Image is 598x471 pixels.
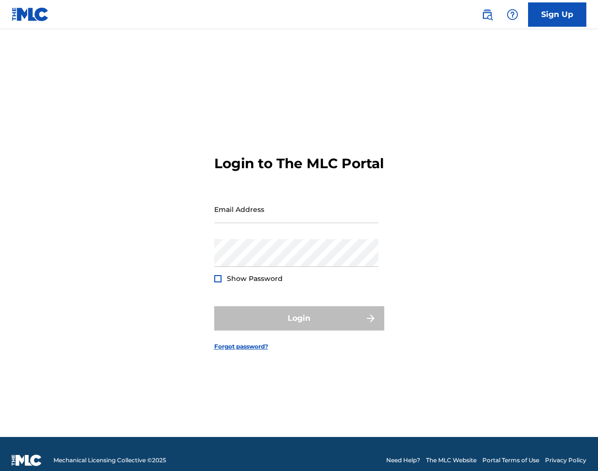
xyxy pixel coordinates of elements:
span: Mechanical Licensing Collective © 2025 [53,456,166,465]
a: Portal Terms of Use [482,456,539,465]
a: Public Search [478,5,497,24]
div: Help [503,5,522,24]
a: Forgot password? [214,342,268,351]
h3: Login to The MLC Portal [214,155,384,172]
img: help [507,9,518,20]
a: Privacy Policy [545,456,586,465]
span: Show Password [227,274,283,283]
img: MLC Logo [12,7,49,21]
a: The MLC Website [426,456,477,465]
a: Sign Up [528,2,586,27]
a: Need Help? [386,456,420,465]
iframe: Chat Widget [549,424,598,471]
img: search [481,9,493,20]
img: logo [12,454,42,466]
